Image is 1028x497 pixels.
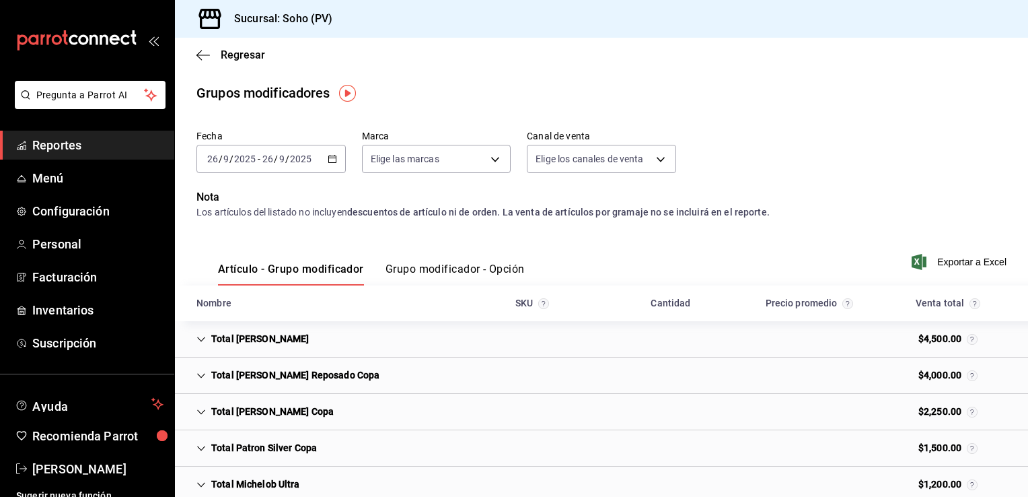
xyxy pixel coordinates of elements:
div: Cell [186,436,328,461]
span: Reportes [32,136,163,154]
span: Facturación [32,268,163,286]
img: Tooltip marker [339,85,356,102]
input: ---- [233,154,256,164]
button: Regresar [196,48,265,61]
svg: Los artículos y grupos modificadores se agruparán por SKU; se mostrará el primer creado. [538,298,549,309]
label: Fecha [196,131,346,141]
div: HeadCell [186,291,463,316]
button: open_drawer_menu [148,35,159,46]
p: Nota [196,189,1006,205]
label: Marca [362,131,511,141]
a: Pregunta a Parrot AI [9,98,166,112]
input: -- [223,154,229,164]
span: Inventarios [32,301,163,319]
span: Elige los canales de venta [536,152,643,166]
svg: Venta total = venta de artículos + venta grupos modificadores [967,370,978,381]
span: Recomienda Parrot [32,427,163,445]
span: Personal [32,235,163,253]
div: Row [175,321,1028,358]
div: Cell [186,472,311,497]
div: HeadCell [879,291,1017,316]
div: Row [175,394,1028,430]
div: Cell [186,327,320,352]
div: Head [175,286,1028,321]
label: Canal de venta [527,131,676,141]
h3: Sucursal: Soho (PV) [223,11,333,27]
div: Cell [186,399,344,424]
div: navigation tabs [218,263,525,286]
svg: Venta total = venta de artículos + venta grupos modificadores [967,443,978,454]
div: Cell [660,479,682,490]
svg: Venta total = venta de artículos + venta grupos modificadores [967,334,978,345]
svg: Venta total = venta de artículos + venta grupos modificadores [967,479,978,490]
div: Row [175,430,1028,467]
div: Row [175,358,1028,394]
div: Cell [908,472,988,497]
span: / [274,154,278,164]
div: HeadCell [740,291,879,316]
div: Grupos modificadores [196,83,330,103]
div: Cell [521,407,543,418]
span: [PERSON_NAME] [32,460,163,478]
div: Cell [799,479,820,490]
div: Cell [908,399,988,424]
div: Cell [799,407,820,418]
div: Los artículos del listado no incluyen [196,205,1006,220]
div: Cell [521,370,543,381]
input: -- [207,154,219,164]
input: ---- [289,154,312,164]
div: Cell [908,436,988,461]
div: Cell [186,363,390,388]
input: -- [279,154,285,164]
div: Cell [521,334,543,345]
strong: descuentos de artículo ni de orden. La venta de artículos por gramaje no se incluirá en el reporte. [347,207,770,218]
span: Configuración [32,202,163,220]
span: Suscripción [32,334,163,352]
span: Elige las marcas [371,152,439,166]
svg: Precio promedio = total artículos / cantidad [842,298,853,309]
button: Grupo modificador - Opción [385,263,525,286]
div: Cell [799,370,820,381]
span: Menú [32,169,163,187]
button: Artículo - Grupo modificador [218,263,364,286]
div: Cell [521,443,543,454]
svg: Venta total = venta de artículos + venta grupos modificadores [967,407,978,418]
div: Cell [660,407,682,418]
div: Cell [660,370,682,381]
div: Cell [660,334,682,345]
div: Cell [799,334,820,345]
div: Cell [521,479,543,490]
button: Pregunta a Parrot AI [15,81,166,109]
span: Pregunta a Parrot AI [36,88,145,102]
input: -- [262,154,274,164]
div: Cell [908,363,988,388]
div: HeadCell [601,291,740,316]
div: Cell [660,443,682,454]
span: / [285,154,289,164]
button: Exportar a Excel [914,254,1006,270]
div: Cell [908,327,988,352]
span: - [258,154,260,164]
div: Cell [799,443,820,454]
span: Regresar [221,48,265,61]
span: / [219,154,223,164]
div: HeadCell [463,291,601,316]
svg: La venta total considera cambios de precios en los artículos así como costos adicionales por grup... [969,298,980,309]
span: Ayuda [32,396,146,412]
span: / [229,154,233,164]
